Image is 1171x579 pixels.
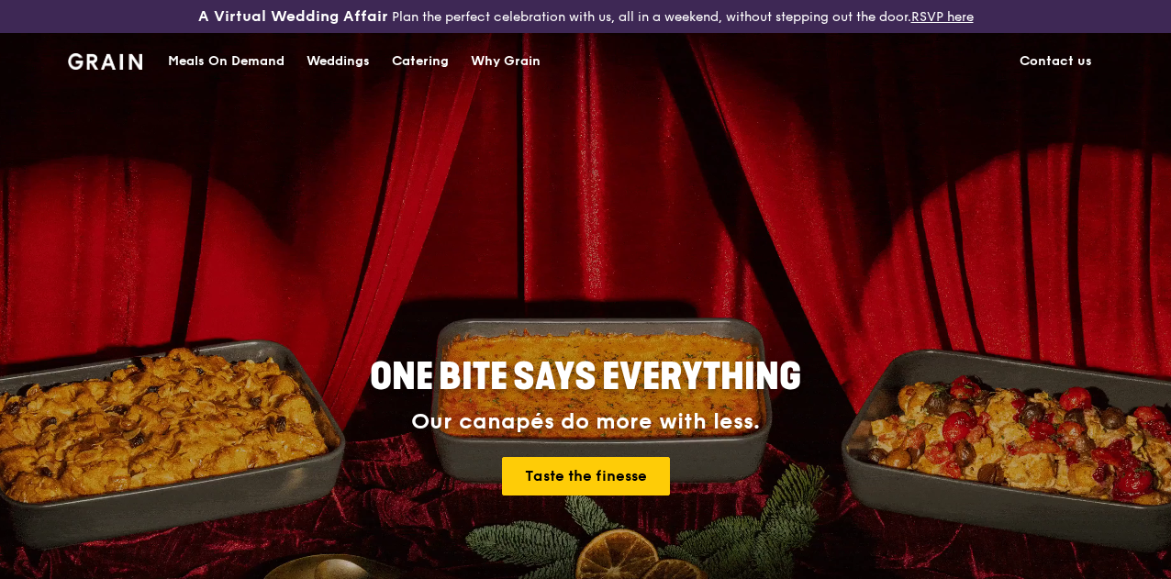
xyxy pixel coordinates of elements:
[296,34,381,89] a: Weddings
[68,53,142,70] img: Grain
[198,7,388,26] h3: A Virtual Wedding Affair
[1009,34,1103,89] a: Contact us
[68,32,142,87] a: GrainGrain
[502,457,670,495] a: Taste the finesse
[370,355,801,399] span: ONE BITE SAYS EVERYTHING
[460,34,552,89] a: Why Grain
[255,409,916,435] div: Our canapés do more with less.
[911,9,974,25] a: RSVP here
[381,34,460,89] a: Catering
[168,34,284,89] div: Meals On Demand
[471,34,541,89] div: Why Grain
[195,7,976,26] div: Plan the perfect celebration with us, all in a weekend, without stepping out the door.
[307,34,370,89] div: Weddings
[392,34,449,89] div: Catering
